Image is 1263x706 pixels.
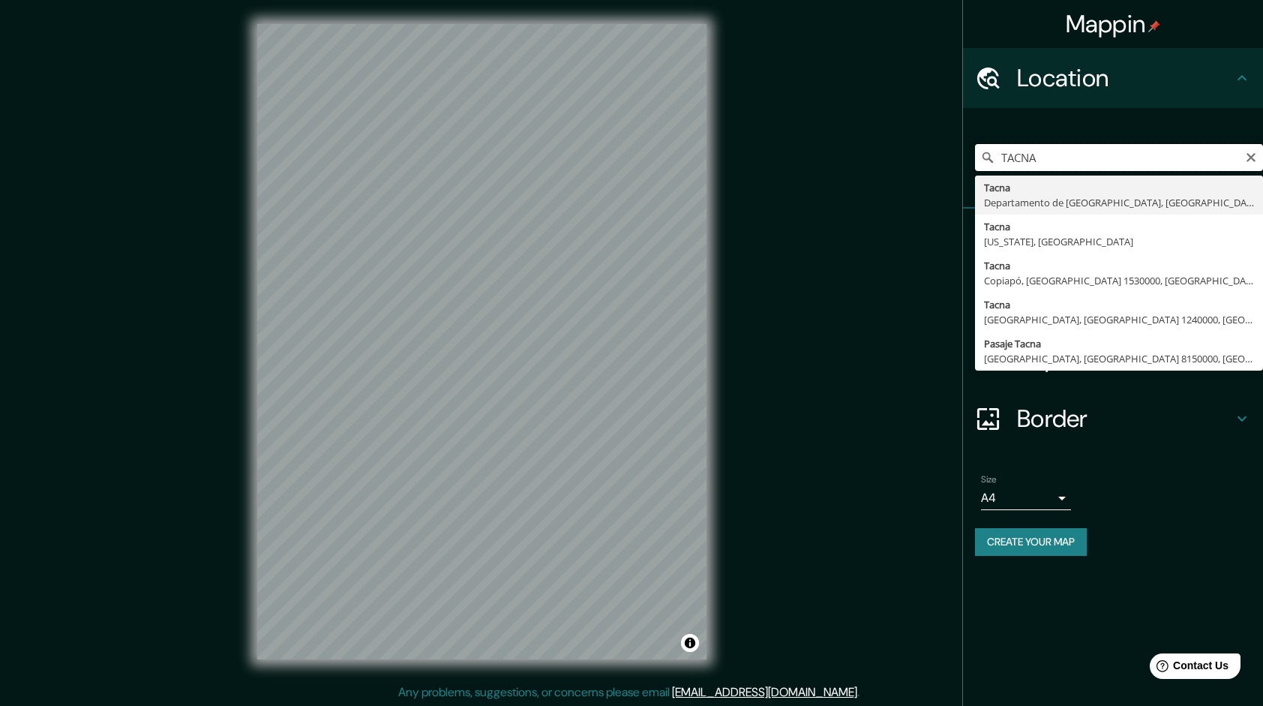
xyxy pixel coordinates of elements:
[984,312,1254,327] div: [GEOGRAPHIC_DATA], [GEOGRAPHIC_DATA] 1240000, [GEOGRAPHIC_DATA]
[681,634,699,652] button: Toggle attribution
[963,329,1263,389] div: Layout
[975,144,1263,171] input: Pick your city or area
[1245,149,1257,164] button: Clear
[398,683,859,701] p: Any problems, suggestions, or concerns please email .
[963,48,1263,108] div: Location
[1017,404,1233,434] h4: Border
[984,258,1254,273] div: Tacna
[984,180,1254,195] div: Tacna
[1017,63,1233,93] h4: Location
[984,195,1254,210] div: Departamento de [GEOGRAPHIC_DATA], [GEOGRAPHIC_DATA]
[1129,647,1246,689] iframe: Help widget launcher
[984,351,1254,366] div: [GEOGRAPHIC_DATA], [GEOGRAPHIC_DATA] 8150000, [GEOGRAPHIC_DATA]
[984,273,1254,288] div: Copiapó, [GEOGRAPHIC_DATA] 1530000, [GEOGRAPHIC_DATA]
[672,684,857,700] a: [EMAIL_ADDRESS][DOMAIN_NAME]
[859,683,862,701] div: .
[984,234,1254,249] div: [US_STATE], [GEOGRAPHIC_DATA]
[963,209,1263,269] div: Pins
[1148,20,1160,32] img: pin-icon.png
[981,486,1071,510] div: A4
[963,389,1263,449] div: Border
[1066,9,1161,39] h4: Mappin
[984,297,1254,312] div: Tacna
[984,336,1254,351] div: Pasaje Tacna
[981,473,997,486] label: Size
[963,269,1263,329] div: Style
[1017,344,1233,374] h4: Layout
[862,683,865,701] div: .
[984,219,1254,234] div: Tacna
[975,528,1087,556] button: Create your map
[257,24,706,659] canvas: Map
